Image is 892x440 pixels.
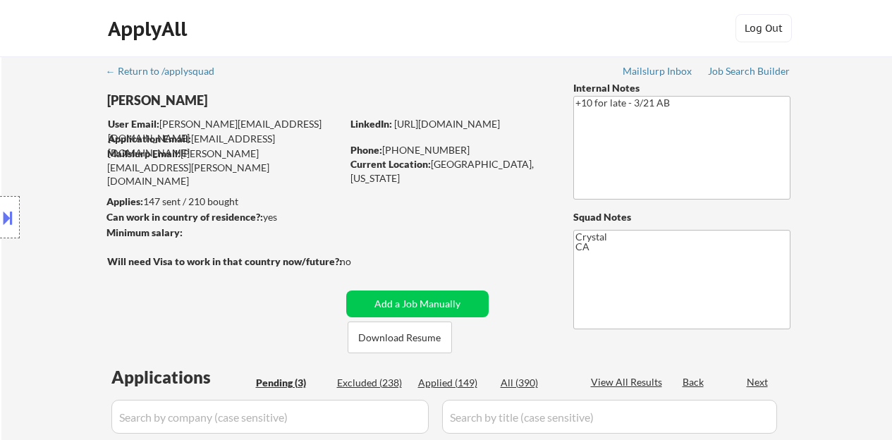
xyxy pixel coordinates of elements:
a: [URL][DOMAIN_NAME] [394,118,500,130]
div: View All Results [591,375,666,389]
button: Add a Job Manually [346,291,489,317]
strong: Phone: [350,144,382,156]
a: Mailslurp Inbox [623,66,693,80]
button: Log Out [735,14,792,42]
button: Download Resume [348,322,452,353]
a: Job Search Builder [708,66,790,80]
div: no [340,255,380,269]
div: Squad Notes [573,210,790,224]
div: [PHONE_NUMBER] [350,143,550,157]
div: Internal Notes [573,81,790,95]
div: Excluded (238) [337,376,408,390]
div: All (390) [501,376,571,390]
div: ApplyAll [108,17,191,41]
div: Back [683,375,705,389]
input: Search by company (case sensitive) [111,400,429,434]
div: Pending (3) [256,376,326,390]
div: Job Search Builder [708,66,790,76]
div: ← Return to /applysquad [106,66,228,76]
div: [GEOGRAPHIC_DATA], [US_STATE] [350,157,550,185]
a: ← Return to /applysquad [106,66,228,80]
div: Mailslurp Inbox [623,66,693,76]
div: Applied (149) [418,376,489,390]
strong: LinkedIn: [350,118,392,130]
input: Search by title (case sensitive) [442,400,777,434]
div: Applications [111,369,251,386]
strong: Current Location: [350,158,431,170]
div: Next [747,375,769,389]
